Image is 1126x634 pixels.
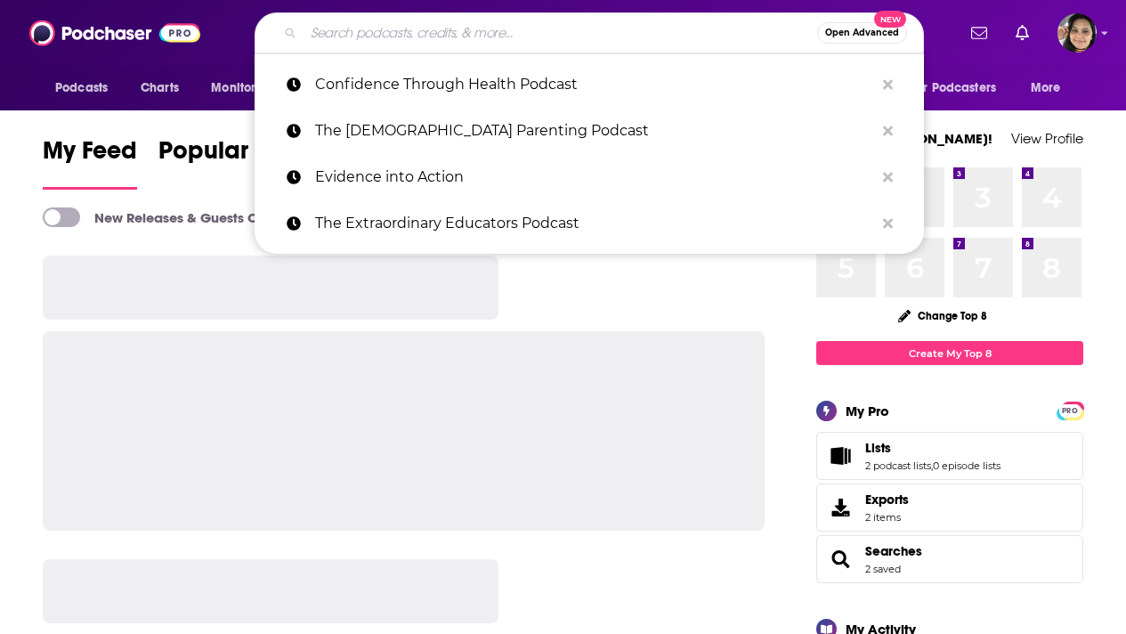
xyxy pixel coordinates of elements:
a: 0 episode lists [933,459,1000,472]
a: Charts [129,71,190,105]
span: Exports [822,495,858,520]
span: More [1031,76,1061,101]
div: My Pro [846,402,889,419]
button: open menu [198,71,297,105]
button: Change Top 8 [887,305,998,327]
span: For Podcasters [911,76,996,101]
a: Evidence into Action [255,154,924,200]
span: Open Advanced [825,28,899,37]
a: Show notifications dropdown [964,18,994,48]
span: 2 items [865,511,909,524]
span: Popular Feed [158,135,310,176]
button: Show profile menu [1057,13,1097,53]
p: Evidence into Action [315,154,874,200]
span: Monitoring [211,76,274,101]
a: Popular Feed [158,135,310,190]
span: Logged in as shelbyjanner [1057,13,1097,53]
a: Lists [865,440,1000,456]
p: The Extraordinary Educators Podcast [315,200,874,247]
a: 2 podcast lists [865,459,931,472]
input: Search podcasts, credits, & more... [304,19,817,47]
button: Open AdvancedNew [817,22,907,44]
span: New [874,11,906,28]
img: Podchaser - Follow, Share and Rate Podcasts [29,16,200,50]
div: Search podcasts, credits, & more... [255,12,924,53]
span: Podcasts [55,76,108,101]
a: PRO [1059,403,1081,417]
span: Charts [141,76,179,101]
a: Searches [822,547,858,572]
span: Exports [865,492,909,508]
button: open menu [1018,71,1083,105]
p: Confidence Through Health Podcast [315,61,874,108]
span: Lists [865,440,891,456]
a: Show notifications dropdown [1009,18,1036,48]
a: Confidence Through Health Podcast [255,61,924,108]
img: User Profile [1057,13,1097,53]
span: Searches [816,535,1083,583]
a: New Releases & Guests Only [43,207,277,227]
span: My Feed [43,135,137,176]
a: Exports [816,484,1083,532]
a: Lists [822,443,858,468]
a: Create My Top 8 [816,341,1083,365]
a: The Extraordinary Educators Podcast [255,200,924,247]
button: open menu [43,71,131,105]
span: PRO [1059,404,1081,418]
span: , [931,459,933,472]
p: The Christian Parenting Podcast [315,108,874,154]
a: 2 saved [865,563,901,575]
a: View Profile [1011,130,1083,147]
a: My Feed [43,135,137,190]
button: open menu [899,71,1022,105]
a: The [DEMOGRAPHIC_DATA] Parenting Podcast [255,108,924,154]
span: Lists [816,432,1083,480]
a: Searches [865,543,922,559]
